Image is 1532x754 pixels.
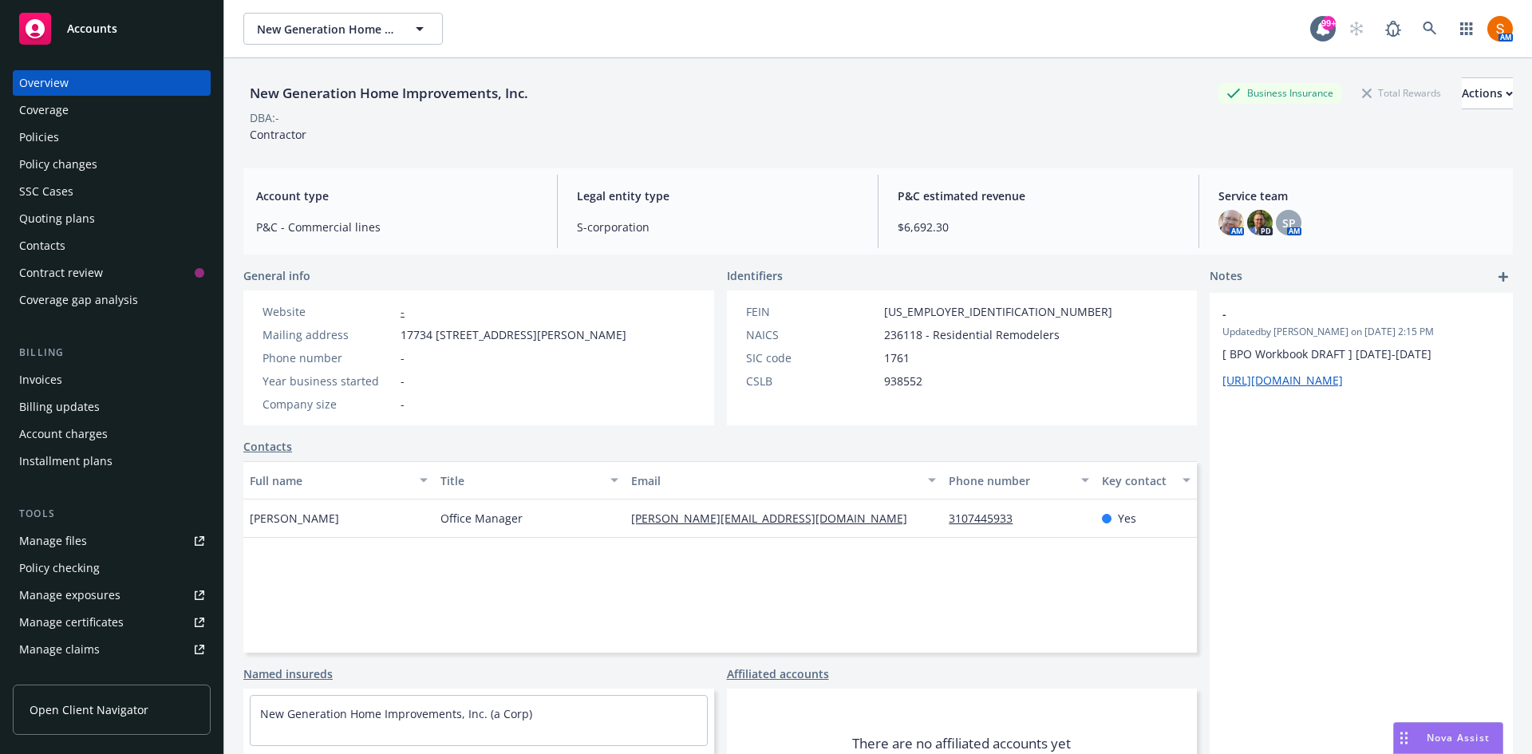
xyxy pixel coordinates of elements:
[1210,267,1242,286] span: Notes
[942,461,1095,499] button: Phone number
[1427,731,1490,744] span: Nova Assist
[1247,210,1273,235] img: photo
[440,510,523,527] span: Office Manager
[577,219,859,235] span: S-corporation
[1451,13,1483,45] a: Switch app
[13,506,211,522] div: Tools
[401,304,405,319] a: -
[898,219,1179,235] span: $6,692.30
[256,188,538,204] span: Account type
[1222,325,1500,339] span: Updated by [PERSON_NAME] on [DATE] 2:15 PM
[13,233,211,259] a: Contacts
[250,472,410,489] div: Full name
[1377,13,1409,45] a: Report a Bug
[1096,461,1197,499] button: Key contact
[631,511,920,526] a: [PERSON_NAME][EMAIL_ADDRESS][DOMAIN_NAME]
[250,510,339,527] span: [PERSON_NAME]
[898,188,1179,204] span: P&C estimated revenue
[263,396,394,413] div: Company size
[243,438,292,455] a: Contacts
[1218,188,1500,204] span: Service team
[13,448,211,474] a: Installment plans
[13,610,211,635] a: Manage certificates
[1218,83,1341,103] div: Business Insurance
[250,109,279,126] div: DBA: -
[19,260,103,286] div: Contract review
[19,287,138,313] div: Coverage gap analysis
[1222,373,1343,388] a: [URL][DOMAIN_NAME]
[401,326,626,343] span: 17734 [STREET_ADDRESS][PERSON_NAME]
[1462,77,1513,109] button: Actions
[13,152,211,177] a: Policy changes
[727,267,783,284] span: Identifiers
[13,367,211,393] a: Invoices
[401,373,405,389] span: -
[401,349,405,366] span: -
[13,664,211,689] a: Manage BORs
[1102,472,1173,489] div: Key contact
[1222,306,1459,322] span: -
[1118,510,1136,527] span: Yes
[19,528,87,554] div: Manage files
[19,70,69,96] div: Overview
[13,70,211,96] a: Overview
[19,124,59,150] div: Policies
[13,555,211,581] a: Policy checking
[746,326,878,343] div: NAICS
[1210,293,1513,401] div: -Updatedby [PERSON_NAME] on [DATE] 2:15 PM[ BPO Workbook DRAFT ] [DATE]-[DATE][URL][DOMAIN_NAME]
[19,664,94,689] div: Manage BORs
[577,188,859,204] span: Legal entity type
[13,637,211,662] a: Manage claims
[243,665,333,682] a: Named insureds
[884,326,1060,343] span: 236118 - Residential Remodelers
[243,13,443,45] button: New Generation Home Improvements, Inc.
[631,472,918,489] div: Email
[19,637,100,662] div: Manage claims
[13,124,211,150] a: Policies
[19,233,65,259] div: Contacts
[243,83,535,104] div: New Generation Home Improvements, Inc.
[243,267,310,284] span: General info
[13,528,211,554] a: Manage files
[440,472,601,489] div: Title
[19,421,108,447] div: Account charges
[13,345,211,361] div: Billing
[19,97,69,123] div: Coverage
[746,373,878,389] div: CSLB
[257,21,395,38] span: New Generation Home Improvements, Inc.
[1354,83,1449,103] div: Total Rewards
[401,396,405,413] span: -
[19,394,100,420] div: Billing updates
[1218,210,1244,235] img: photo
[434,461,625,499] button: Title
[1393,722,1503,754] button: Nova Assist
[949,511,1025,526] a: 3107445933
[19,152,97,177] div: Policy changes
[263,303,394,320] div: Website
[884,349,910,366] span: 1761
[67,22,117,35] span: Accounts
[250,127,306,142] span: Contractor
[260,706,532,721] a: New Generation Home Improvements, Inc. (a Corp)
[19,610,124,635] div: Manage certificates
[1462,78,1513,109] div: Actions
[13,6,211,51] a: Accounts
[13,582,211,608] a: Manage exposures
[13,394,211,420] a: Billing updates
[13,206,211,231] a: Quoting plans
[1394,723,1414,753] div: Drag to move
[1321,16,1336,30] div: 99+
[13,421,211,447] a: Account charges
[256,219,538,235] span: P&C - Commercial lines
[1282,215,1296,231] span: SP
[1222,345,1500,362] p: [ BPO Workbook DRAFT ] [DATE]-[DATE]
[949,472,1071,489] div: Phone number
[1414,13,1446,45] a: Search
[263,326,394,343] div: Mailing address
[19,582,120,608] div: Manage exposures
[1340,13,1372,45] a: Start snowing
[263,373,394,389] div: Year business started
[746,349,878,366] div: SIC code
[19,179,73,204] div: SSC Cases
